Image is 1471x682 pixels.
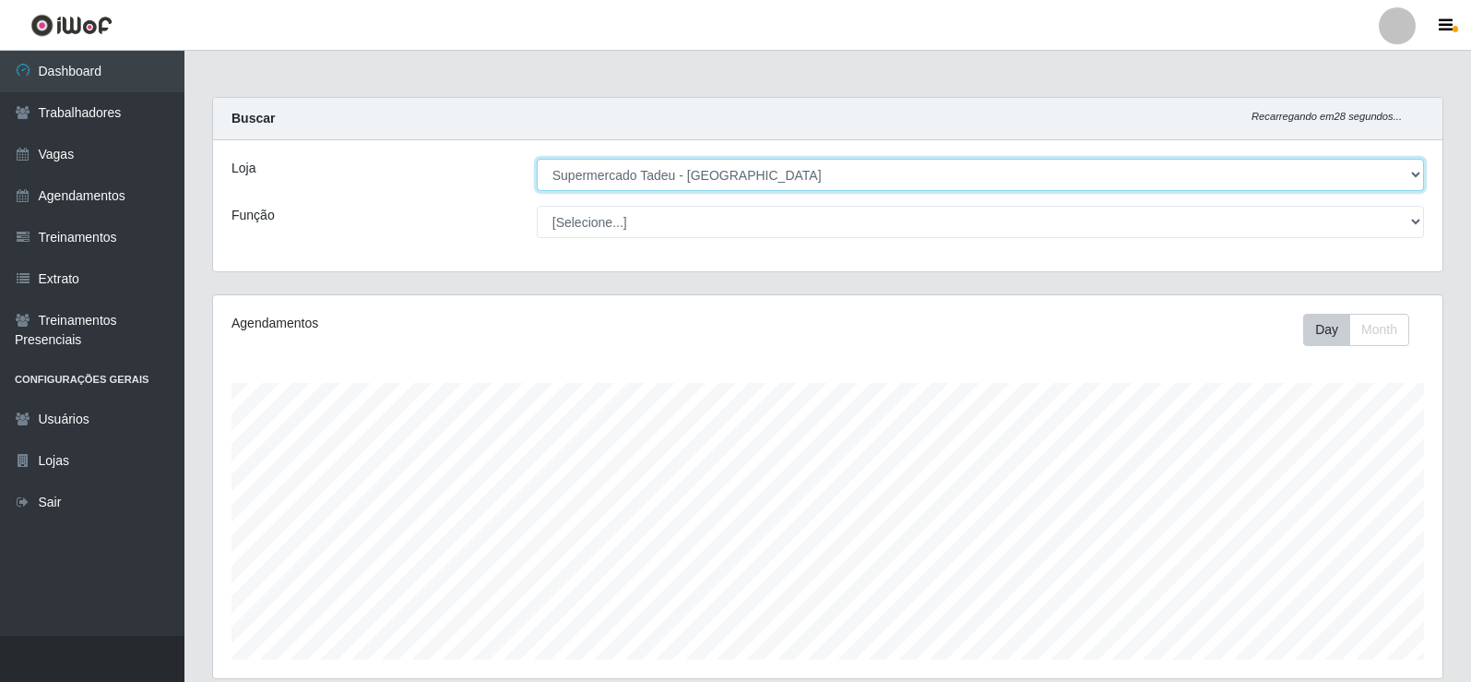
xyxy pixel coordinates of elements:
button: Day [1303,314,1350,346]
img: CoreUI Logo [30,14,113,37]
i: Recarregando em 28 segundos... [1252,111,1402,122]
strong: Buscar [231,111,275,126]
div: Toolbar with button groups [1303,314,1424,346]
label: Função [231,206,275,225]
button: Month [1349,314,1409,346]
label: Loja [231,159,255,178]
div: Agendamentos [231,314,712,333]
div: First group [1303,314,1409,346]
